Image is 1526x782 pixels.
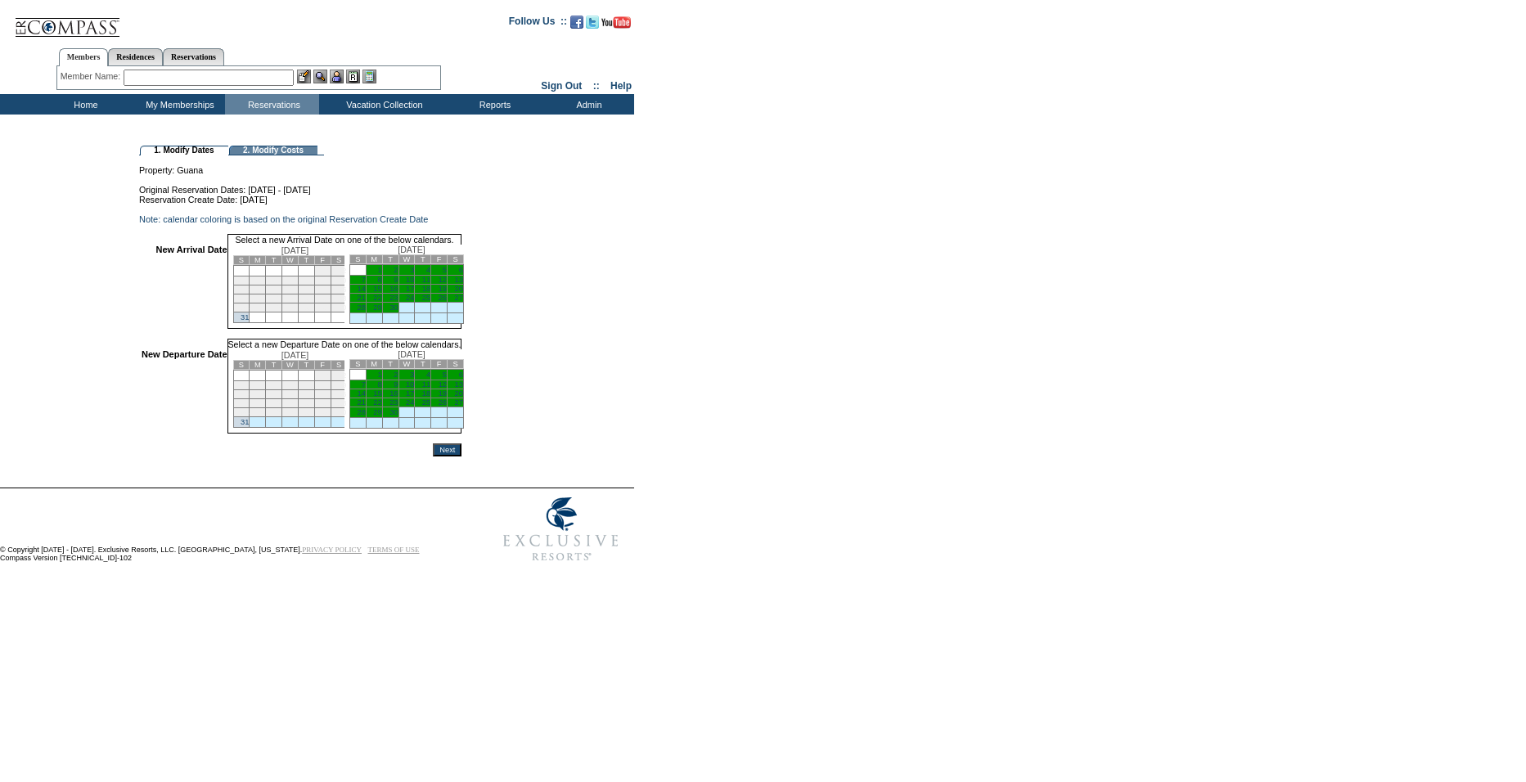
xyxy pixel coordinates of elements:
[314,361,331,370] td: F
[282,381,299,390] td: 6
[233,303,250,312] td: 24
[241,313,249,321] a: 31
[446,94,540,115] td: Reports
[389,285,398,293] a: 16
[266,381,282,390] td: 5
[163,48,224,65] a: Reservations
[331,381,347,390] td: 9
[250,381,266,390] td: 4
[331,390,347,399] td: 16
[331,256,347,265] td: S
[362,380,366,389] a: 7
[331,399,347,408] td: 23
[349,255,366,264] td: S
[298,303,314,312] td: 28
[366,360,382,369] td: M
[389,408,398,416] a: 30
[346,70,360,83] img: Reservations
[250,303,266,312] td: 25
[139,175,461,195] td: Original Reservation Dates: [DATE] - [DATE]
[601,16,631,29] img: Subscribe to our YouTube Channel
[298,276,314,285] td: 7
[406,294,414,302] a: 24
[140,146,228,155] td: 1. Modify Dates
[282,276,299,285] td: 6
[406,276,414,284] a: 10
[281,350,309,360] span: [DATE]
[302,546,362,554] a: PRIVACY POLICY
[314,399,331,408] td: 22
[266,285,282,294] td: 12
[266,303,282,312] td: 26
[281,245,309,255] span: [DATE]
[362,276,366,284] a: 7
[389,294,398,302] a: 23
[314,371,331,381] td: 1
[331,371,347,381] td: 2
[448,255,464,264] td: S
[422,285,430,293] a: 18
[455,380,463,389] a: 13
[373,303,381,312] a: 29
[610,80,632,92] a: Help
[282,390,299,399] td: 13
[455,276,463,284] a: 13
[250,390,266,399] td: 11
[266,256,282,265] td: T
[570,16,583,29] img: Become our fan on Facebook
[266,390,282,399] td: 12
[139,214,461,224] td: Note: calendar coloring is based on the original Reservation Create Date
[266,294,282,303] td: 19
[266,399,282,408] td: 19
[426,371,430,379] a: 4
[373,294,381,302] a: 22
[233,285,250,294] td: 10
[398,255,415,264] td: W
[282,285,299,294] td: 13
[298,390,314,399] td: 14
[266,408,282,417] td: 26
[455,398,463,407] a: 27
[298,381,314,390] td: 7
[233,361,250,370] td: S
[410,371,414,379] a: 3
[227,339,462,349] td: Select a new Departure Date on one of the below calendars.
[313,70,327,83] img: View
[233,381,250,390] td: 3
[250,294,266,303] td: 18
[229,146,317,155] td: 2. Modify Costs
[298,361,314,370] td: T
[443,371,447,379] a: 5
[282,303,299,312] td: 27
[298,256,314,265] td: T
[373,285,381,293] a: 15
[250,408,266,417] td: 25
[368,546,420,554] a: TERMS OF USE
[233,399,250,408] td: 17
[266,276,282,285] td: 5
[398,349,425,359] span: [DATE]
[601,20,631,30] a: Subscribe to our YouTube Channel
[373,398,381,407] a: 22
[241,418,249,426] a: 31
[373,389,381,398] a: 15
[357,398,365,407] a: 21
[282,408,299,417] td: 27
[448,360,464,369] td: S
[431,255,448,264] td: F
[282,399,299,408] td: 20
[331,361,347,370] td: S
[250,285,266,294] td: 11
[314,381,331,390] td: 8
[455,285,463,293] a: 20
[394,276,398,284] a: 9
[227,234,462,245] td: Select a new Arrival Date on one of the below calendars.
[406,389,414,398] a: 17
[455,389,463,398] a: 20
[422,294,430,302] a: 25
[314,276,331,285] td: 8
[422,398,430,407] a: 25
[439,398,447,407] a: 26
[439,389,447,398] a: 19
[459,266,463,274] a: 6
